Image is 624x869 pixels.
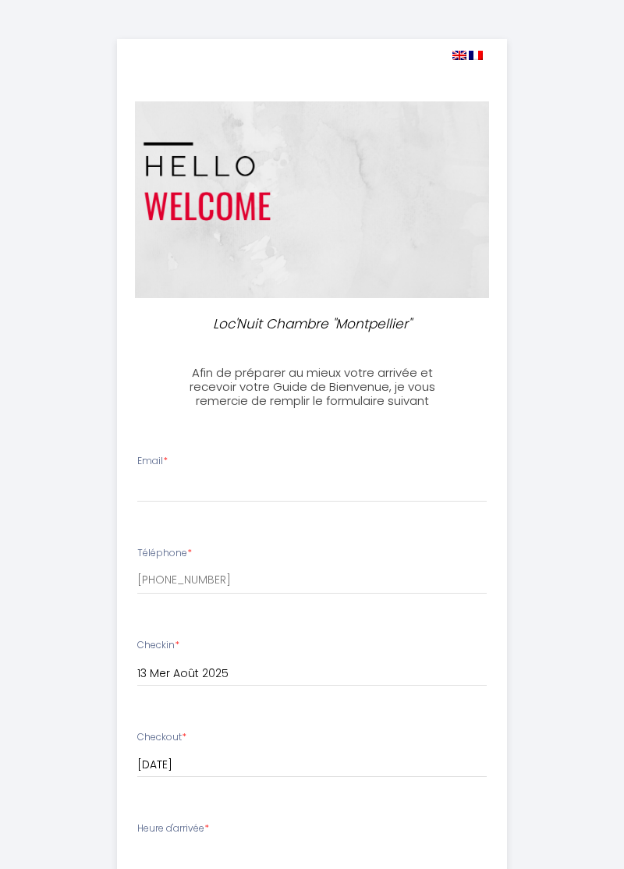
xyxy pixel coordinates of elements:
[469,51,483,60] img: fr.png
[137,454,168,469] label: Email
[137,821,209,836] label: Heure d'arrivée
[193,314,431,335] p: Loc'Nuit Chambre "Montpellier"
[137,730,186,745] label: Checkout
[137,638,179,653] label: Checkin
[452,51,466,60] img: en.png
[137,546,192,561] label: Téléphone
[186,366,438,408] h3: Afin de préparer au mieux votre arrivée et recevoir votre Guide de Bienvenue, je vous remercie de...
